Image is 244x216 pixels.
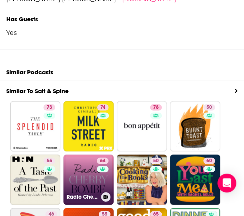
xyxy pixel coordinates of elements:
[203,104,215,110] a: 50
[63,101,114,151] a: 74
[153,157,159,165] span: 50
[6,29,122,37] span: Yes
[97,104,108,110] a: 74
[63,154,114,205] a: 64Radio Cherry Bombe
[117,101,167,151] a: 78
[235,87,238,95] a: View All
[170,154,220,205] a: 60
[6,15,122,23] h3: Has Guests
[206,157,212,165] span: 60
[150,157,162,164] a: 50
[67,193,98,200] h3: Radio Cherry Bombe
[47,103,52,111] span: 73
[97,157,108,164] a: 64
[43,104,55,110] a: 73
[206,103,212,111] span: 50
[100,157,105,165] span: 64
[10,101,60,151] a: 73
[43,157,55,164] a: 55
[10,154,60,205] a: 55
[100,103,105,111] span: 74
[217,174,236,192] div: Open Intercom Messenger
[47,157,52,165] span: 55
[117,154,167,205] a: 50
[153,103,159,111] span: 78
[6,87,69,95] a: Similar To Salt & Spine
[170,101,220,151] a: 50
[150,104,162,110] a: 78
[203,157,215,164] a: 60
[6,68,53,76] h2: Similar Podcasts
